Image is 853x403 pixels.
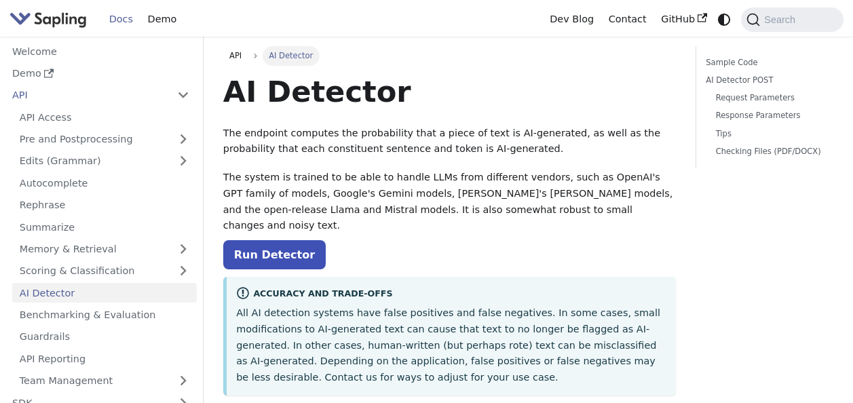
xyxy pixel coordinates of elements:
[542,9,601,30] a: Dev Blog
[223,73,676,110] h1: AI Detector
[12,349,197,368] a: API Reporting
[5,41,197,61] a: Welcome
[12,283,197,303] a: AI Detector
[715,9,734,29] button: Switch between dark and light mode (currently system mode)
[236,305,666,386] p: All AI detection systems have false positives and false negatives. In some cases, small modificat...
[5,64,197,83] a: Demo
[653,9,714,30] a: GitHub
[263,46,320,65] span: AI Detector
[229,51,242,60] span: API
[223,170,676,234] p: The system is trained to be able to handle LLMs from different vendors, such as OpenAI's GPT fami...
[12,327,197,347] a: Guardrails
[236,286,666,303] div: Accuracy and Trade-offs
[12,173,197,193] a: Autocomplete
[12,239,197,259] a: Memory & Retrieval
[716,145,824,158] a: Checking Files (PDF/DOCX)
[223,240,326,269] a: Run Detector
[706,56,829,69] a: Sample Code
[223,46,676,65] nav: Breadcrumbs
[10,9,92,29] a: Sapling.aiSapling.ai
[223,126,676,158] p: The endpoint computes the probability that a piece of text is AI-generated, as well as the probab...
[760,14,803,25] span: Search
[12,305,197,325] a: Benchmarking & Evaluation
[5,85,170,105] a: API
[102,9,140,30] a: Docs
[12,151,197,171] a: Edits (Grammar)
[716,109,824,122] a: Response Parameters
[10,9,87,29] img: Sapling.ai
[170,85,197,105] button: Collapse sidebar category 'API'
[12,261,197,281] a: Scoring & Classification
[12,195,197,215] a: Rephrase
[12,217,197,237] a: Summarize
[601,9,654,30] a: Contact
[12,371,197,391] a: Team Management
[706,74,829,87] a: AI Detector POST
[12,130,197,149] a: Pre and Postprocessing
[140,9,184,30] a: Demo
[12,107,197,127] a: API Access
[741,7,843,32] button: Search (Command+K)
[716,128,824,140] a: Tips
[716,92,824,104] a: Request Parameters
[223,46,248,65] a: API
